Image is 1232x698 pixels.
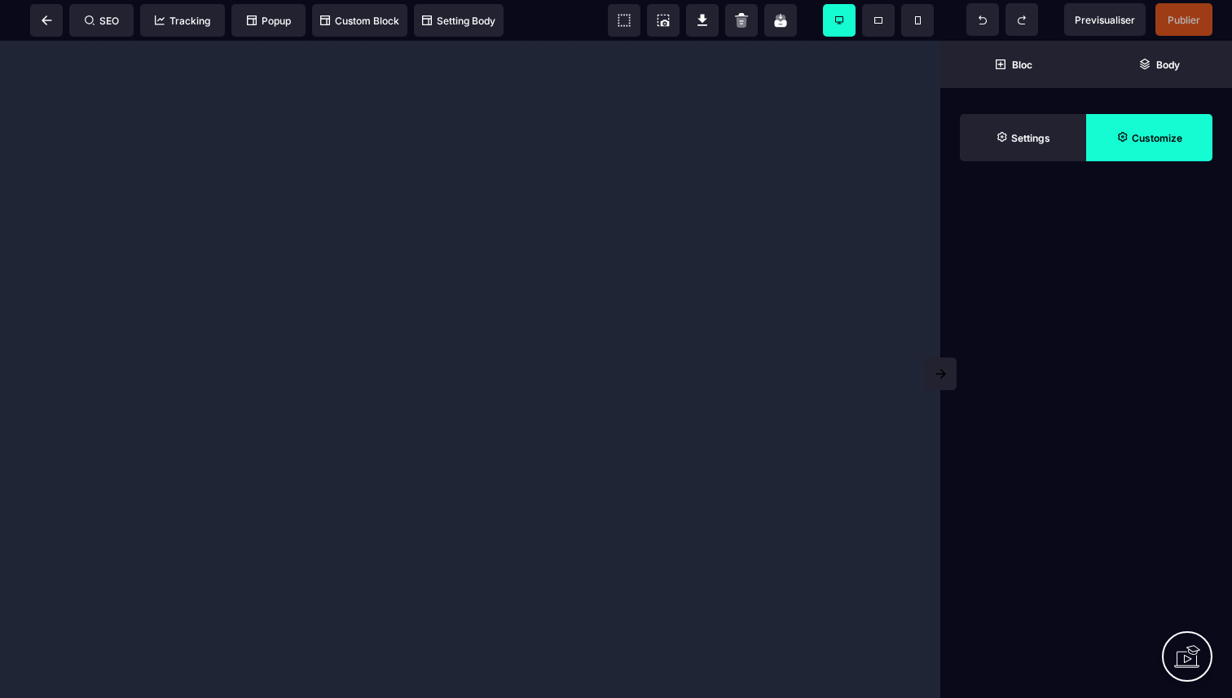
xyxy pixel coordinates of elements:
[1132,132,1182,144] strong: Customize
[155,15,210,27] span: Tracking
[1156,59,1180,71] strong: Body
[1075,14,1135,26] span: Previsualiser
[1012,59,1032,71] strong: Bloc
[1064,3,1146,36] span: Preview
[647,4,680,37] span: Screenshot
[960,114,1086,161] span: Settings
[1011,132,1050,144] strong: Settings
[320,15,399,27] span: Custom Block
[1086,114,1212,161] span: Open Style Manager
[85,15,119,27] span: SEO
[1168,14,1200,26] span: Publier
[247,15,291,27] span: Popup
[422,15,495,27] span: Setting Body
[940,41,1086,88] span: Open Blocks
[608,4,640,37] span: View components
[1086,41,1232,88] span: Open Layer Manager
